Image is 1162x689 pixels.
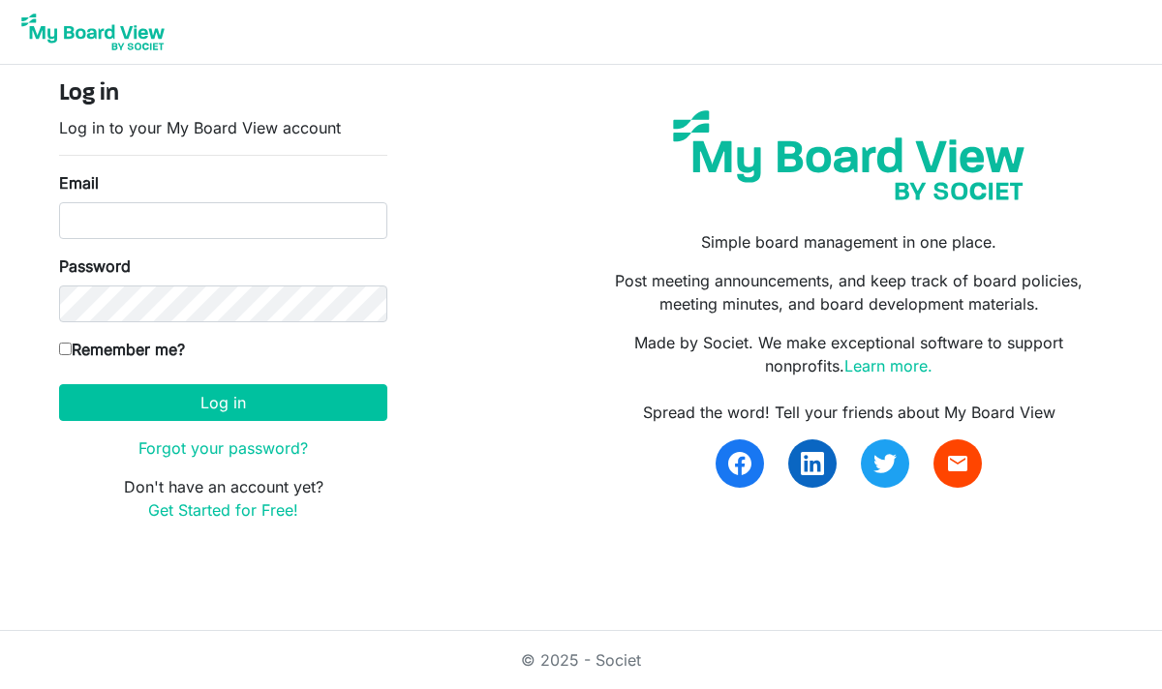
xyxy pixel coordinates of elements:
[873,452,897,475] img: twitter.svg
[59,255,131,278] label: Password
[801,452,824,475] img: linkedin.svg
[844,356,933,375] a: Learn more.
[596,269,1103,315] p: Post meeting announcements, and keep track of board policies, meeting minutes, and board developm...
[59,475,387,522] p: Don't have an account yet?
[946,452,969,475] span: email
[596,230,1103,254] p: Simple board management in one place.
[138,438,308,458] a: Forgot your password?
[933,439,982,488] a: email
[59,343,72,355] input: Remember me?
[596,331,1103,377] p: Made by Societ. We make exceptional software to support nonprofits.
[59,80,387,108] h4: Log in
[59,171,99,195] label: Email
[148,500,298,520] a: Get Started for Free!
[596,401,1103,424] div: Spread the word! Tell your friends about My Board View
[59,116,387,139] p: Log in to your My Board View account
[59,338,185,361] label: Remember me?
[521,650,641,670] a: © 2025 - Societ
[728,452,751,475] img: facebook.svg
[15,8,170,56] img: My Board View Logo
[658,96,1039,215] img: my-board-view-societ.svg
[59,384,387,421] button: Log in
